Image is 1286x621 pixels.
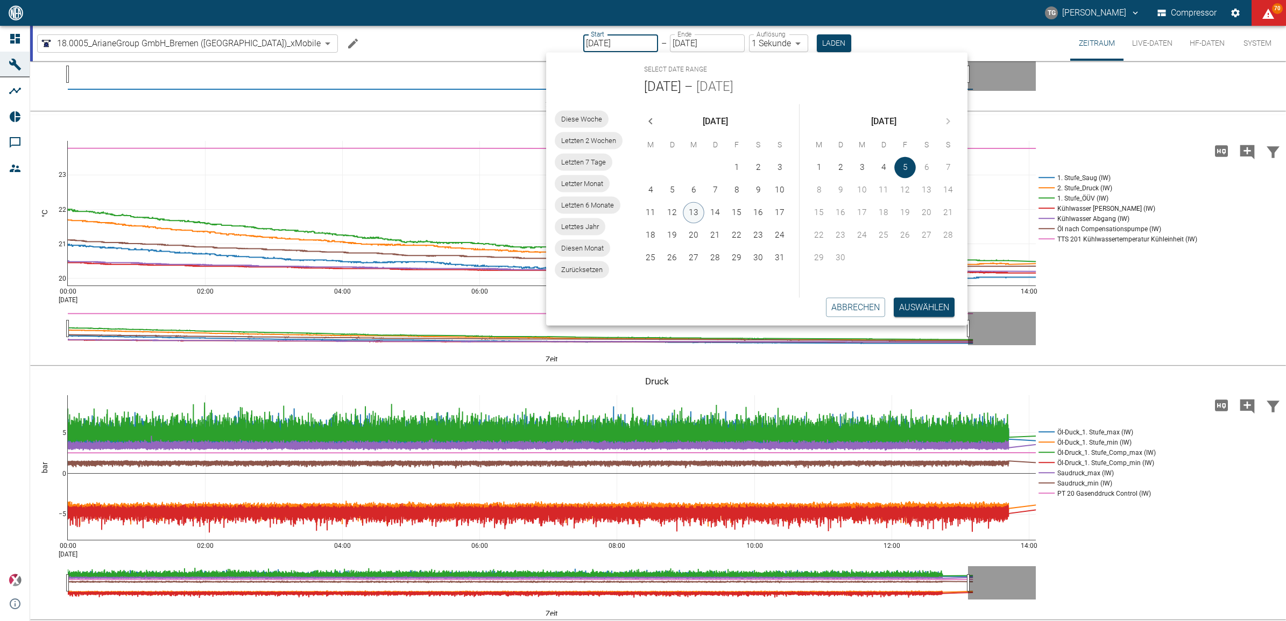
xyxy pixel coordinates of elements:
[555,239,610,256] div: Diesen Monat
[1234,137,1260,165] button: Kommentar hinzufügen
[683,202,704,224] button: 13
[1233,26,1282,61] button: System
[726,247,747,269] button: 29
[1124,26,1181,61] button: Live-Daten
[748,134,768,155] span: Samstag
[703,113,728,129] span: [DATE]
[644,78,681,95] button: [DATE]
[769,180,790,201] button: 10
[9,574,22,587] img: Xplore Logo
[661,202,683,224] button: 12
[640,247,661,269] button: 25
[938,134,958,155] span: Sonntag
[555,175,610,192] div: Letzter Monat
[677,30,691,39] label: Ende
[817,34,851,52] button: Laden
[726,157,747,179] button: 1
[1260,137,1286,165] button: Daten filtern
[681,78,696,95] h5: –
[661,225,683,246] button: 19
[726,180,747,201] button: 8
[555,135,623,146] span: Letzten 2 Wochen
[661,247,683,269] button: 26
[555,243,610,254] span: Diesen Monat
[640,225,661,246] button: 18
[1209,145,1234,155] span: Hohe Auflösung
[641,134,660,155] span: Montag
[1070,26,1124,61] button: Zeitraum
[555,179,610,189] span: Letzter Monat
[1234,391,1260,419] button: Kommentar hinzufügen
[747,180,769,201] button: 9
[757,30,786,39] label: Auflösung
[555,265,609,275] span: Zurücksetzen
[917,134,936,155] span: Samstag
[705,134,725,155] span: Donnerstag
[747,247,769,269] button: 30
[555,261,609,278] div: Zurücksetzen
[894,157,916,179] button: 5
[871,113,896,129] span: [DATE]
[640,110,661,132] button: Previous month
[747,225,769,246] button: 23
[555,110,609,127] div: Diese Woche
[583,34,658,52] input: DD.MM.YYYY
[851,157,873,179] button: 3
[555,222,605,232] span: Letztes Jahr
[1272,3,1283,14] span: 70
[831,134,850,155] span: Dienstag
[704,247,726,269] button: 28
[704,180,726,201] button: 7
[830,157,851,179] button: 2
[747,157,769,179] button: 2
[808,157,830,179] button: 1
[661,180,683,201] button: 5
[1155,3,1219,23] button: Compressor
[704,225,726,246] button: 21
[809,134,829,155] span: Montag
[684,134,703,155] span: Mittwoch
[670,34,745,52] input: DD.MM.YYYY
[1209,399,1234,410] span: Hohe Auflösung
[644,61,707,78] span: Select date range
[555,114,609,125] span: Diese Woche
[1226,3,1245,23] button: Einstellungen
[57,37,321,49] span: 18.0005_ArianeGroup GmbH_Bremen ([GEOGRAPHIC_DATA])_xMobile
[555,196,620,213] div: Letzten 6 Monate
[769,247,790,269] button: 31
[1043,3,1142,23] button: thomas.gregoir@neuman-esser.com
[769,157,790,179] button: 3
[555,153,612,170] div: Letzten 7 Tage
[342,33,364,54] button: Machine bearbeiten
[749,34,808,52] div: 1 Sekunde
[640,180,661,201] button: 4
[555,218,605,235] div: Letztes Jahr
[683,247,704,269] button: 27
[770,134,789,155] span: Sonntag
[894,297,955,317] button: Auswählen
[555,200,620,211] span: Letzten 6 Monate
[873,157,894,179] button: 4
[769,225,790,246] button: 24
[726,202,747,224] button: 15
[696,78,733,95] button: [DATE]
[726,225,747,246] button: 22
[1181,26,1233,61] button: HF-Daten
[769,202,790,224] button: 17
[874,134,893,155] span: Donnerstag
[747,202,769,224] button: 16
[683,225,704,246] button: 20
[704,202,726,224] button: 14
[555,157,612,168] span: Letzten 7 Tage
[662,134,682,155] span: Dienstag
[1045,6,1058,19] div: TG
[555,132,623,149] div: Letzten 2 Wochen
[1260,391,1286,419] button: Daten filtern
[40,37,321,50] a: 18.0005_ArianeGroup GmbH_Bremen ([GEOGRAPHIC_DATA])_xMobile
[727,134,746,155] span: Freitag
[683,180,704,201] button: 6
[591,30,604,39] label: Start
[895,134,915,155] span: Freitag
